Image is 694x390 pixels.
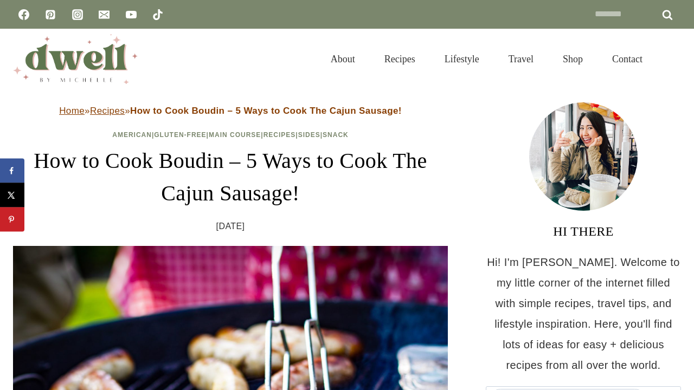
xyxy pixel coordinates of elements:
[597,40,657,78] a: Contact
[120,4,142,25] a: YouTube
[13,145,448,210] h1: How to Cook Boudin – 5 Ways to Cook The Cajun Sausage!
[316,40,370,78] a: About
[147,4,169,25] a: TikTok
[59,106,85,116] a: Home
[370,40,430,78] a: Recipes
[209,131,261,139] a: Main Course
[316,40,657,78] nav: Primary Navigation
[93,4,115,25] a: Email
[494,40,548,78] a: Travel
[298,131,320,139] a: Sides
[90,106,125,116] a: Recipes
[430,40,494,78] a: Lifestyle
[264,131,296,139] a: Recipes
[112,131,349,139] span: | | | | |
[663,50,681,68] button: View Search Form
[13,34,138,84] img: DWELL by michelle
[112,131,152,139] a: American
[154,131,206,139] a: Gluten-Free
[486,222,681,241] h3: HI THERE
[216,218,245,235] time: [DATE]
[323,131,349,139] a: Snack
[13,4,35,25] a: Facebook
[548,40,597,78] a: Shop
[67,4,88,25] a: Instagram
[59,106,402,116] span: » »
[40,4,61,25] a: Pinterest
[486,252,681,375] p: Hi! I'm [PERSON_NAME]. Welcome to my little corner of the internet filled with simple recipes, tr...
[130,106,402,116] strong: How to Cook Boudin – 5 Ways to Cook The Cajun Sausage!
